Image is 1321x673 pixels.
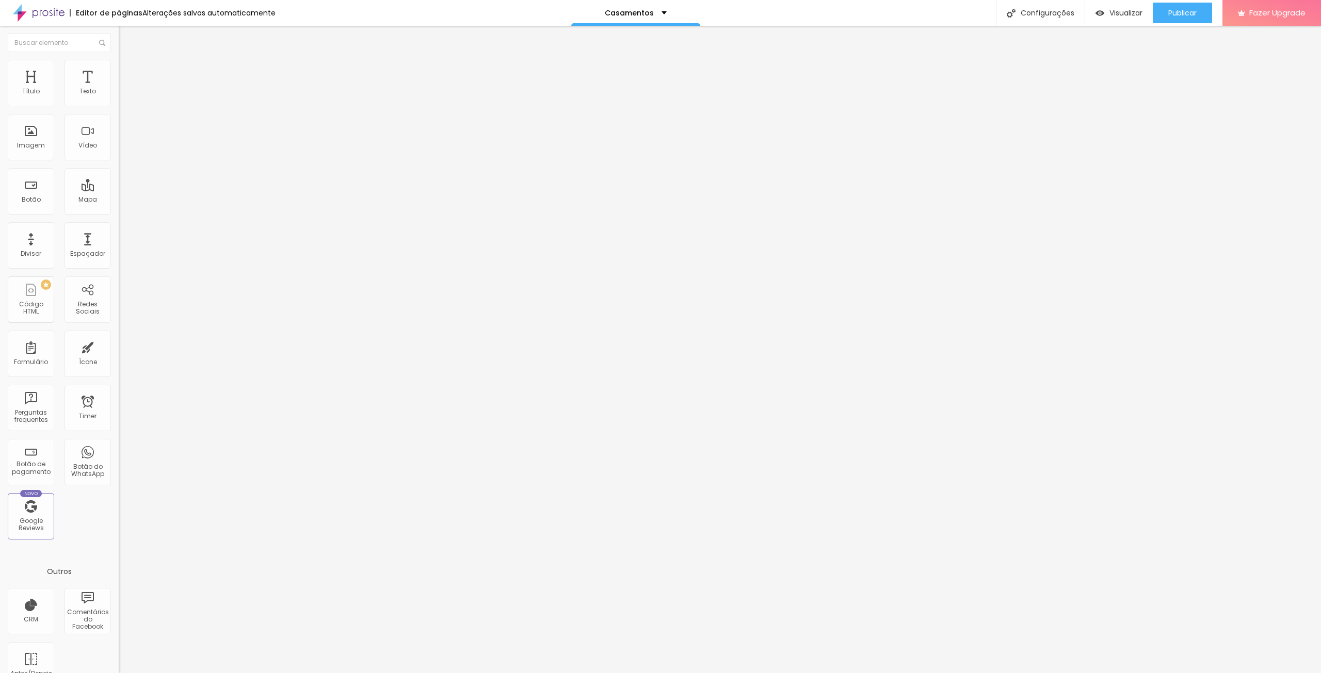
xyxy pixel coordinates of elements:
[79,88,96,95] div: Texto
[119,26,1321,673] iframe: Editor
[10,517,51,532] div: Google Reviews
[10,461,51,475] div: Botão de pagamento
[24,616,38,623] div: CRM
[70,250,105,257] div: Espaçador
[20,490,42,497] div: Novo
[8,34,111,52] input: Buscar elemento
[22,88,40,95] div: Título
[79,358,97,366] div: Ícone
[1109,9,1142,17] span: Visualizar
[99,40,105,46] img: Icone
[1007,9,1016,18] img: Icone
[14,358,48,366] div: Formulário
[1153,3,1212,23] button: Publicar
[22,196,41,203] div: Botão
[67,609,108,631] div: Comentários do Facebook
[1168,9,1197,17] span: Publicar
[67,463,108,478] div: Botão do WhatsApp
[21,250,41,257] div: Divisor
[17,142,45,149] div: Imagem
[10,409,51,424] div: Perguntas frequentes
[1096,9,1104,18] img: view-1.svg
[605,9,654,17] p: Casamentos
[78,142,97,149] div: Vídeo
[10,301,51,316] div: Código HTML
[78,196,97,203] div: Mapa
[142,9,276,17] div: Alterações salvas automaticamente
[67,301,108,316] div: Redes Sociais
[1249,8,1306,17] span: Fazer Upgrade
[70,9,142,17] div: Editor de páginas
[79,413,96,420] div: Timer
[1085,3,1153,23] button: Visualizar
